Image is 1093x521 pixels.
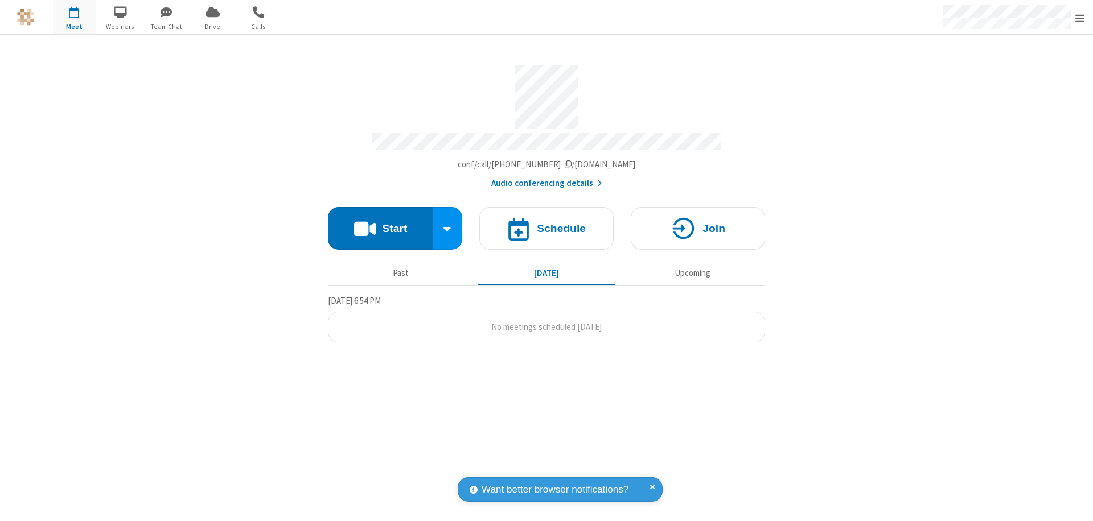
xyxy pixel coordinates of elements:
[145,22,188,32] span: Team Chat
[702,223,725,234] h4: Join
[328,56,765,190] section: Account details
[328,207,433,250] button: Start
[237,22,280,32] span: Calls
[482,482,628,497] span: Want better browser notifications?
[17,9,34,26] img: QA Selenium DO NOT DELETE OR CHANGE
[53,22,96,32] span: Meet
[433,207,463,250] div: Start conference options
[491,321,602,332] span: No meetings scheduled [DATE]
[328,295,381,306] span: [DATE] 6:54 PM
[191,22,234,32] span: Drive
[328,294,765,343] section: Today's Meetings
[479,207,614,250] button: Schedule
[624,262,761,284] button: Upcoming
[332,262,470,284] button: Past
[458,159,636,169] span: Copy my meeting room link
[478,262,615,284] button: [DATE]
[99,22,142,32] span: Webinars
[458,158,636,171] button: Copy my meeting room linkCopy my meeting room link
[382,223,407,234] h4: Start
[491,177,602,190] button: Audio conferencing details
[631,207,765,250] button: Join
[537,223,586,234] h4: Schedule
